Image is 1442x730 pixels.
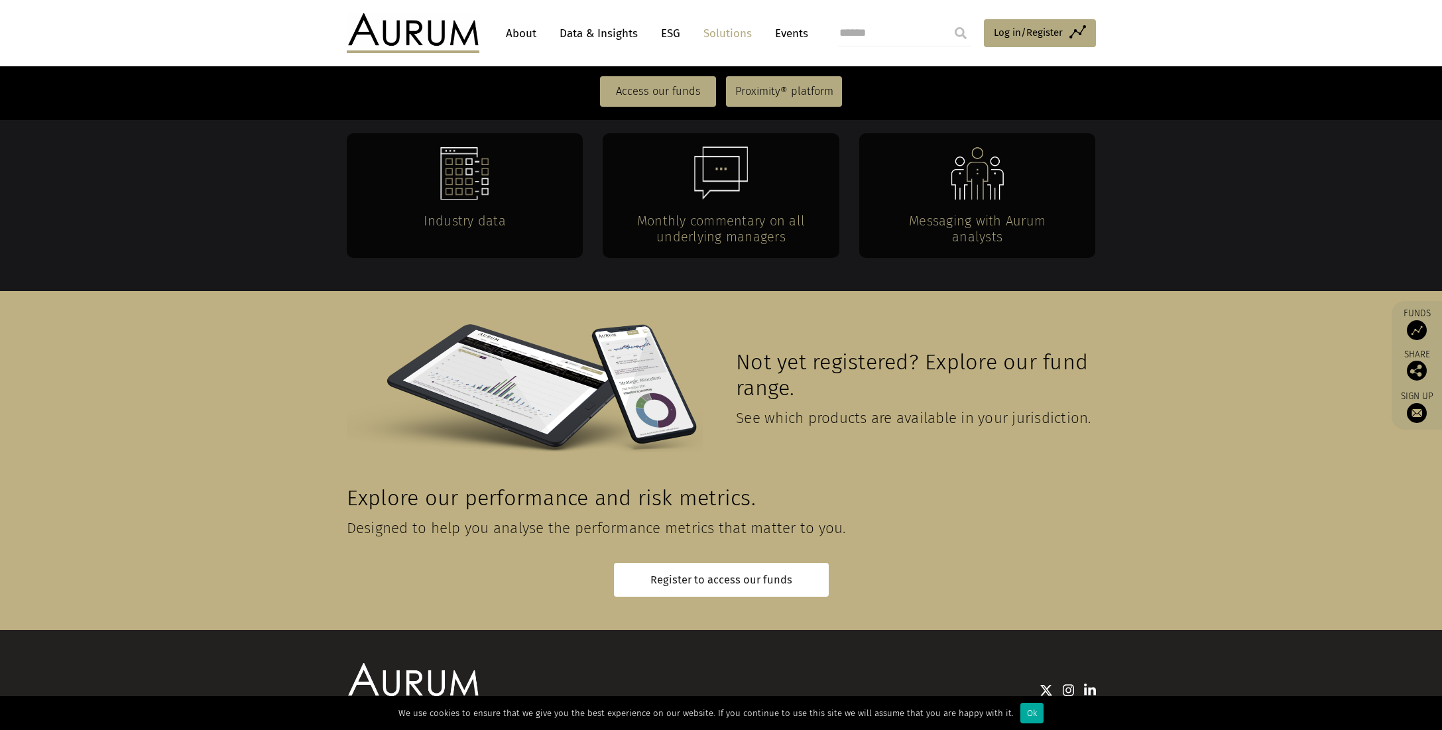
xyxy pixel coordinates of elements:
span: Log in/Register [994,25,1063,40]
a: Sign up [1398,391,1435,423]
span: Not yet registered? Explore our fund range. [736,349,1088,401]
h4: Industry data [373,213,557,229]
img: Twitter icon [1040,684,1053,697]
span: Explore our performance and risk metrics. [347,485,756,511]
img: Aurum [347,13,479,53]
span: Designed to help you analyse the performance metrics that matter to you. [347,519,846,537]
h4: Monthly commentary on all underlying managers [629,213,813,245]
img: Aurum Logo [347,663,479,703]
a: Access our funds [600,76,716,107]
input: Submit [947,20,974,46]
a: Proximity® platform [726,76,842,107]
a: Events [768,21,808,46]
a: Solutions [697,21,758,46]
a: Log in/Register [984,19,1096,47]
img: Access Funds [1407,320,1427,340]
a: Data & Insights [553,21,644,46]
div: Share [1398,350,1435,381]
h4: Messaging with Aurum analysts [886,213,1069,245]
a: ESG [654,21,687,46]
img: Instagram icon [1063,684,1075,697]
a: Register to access our funds [614,563,829,597]
img: Sign up to our newsletter [1407,403,1427,423]
img: Linkedin icon [1084,684,1096,697]
img: Share this post [1407,361,1427,381]
a: About [499,21,543,46]
span: See which products are available in your jurisdiction. [736,409,1091,427]
div: Ok [1020,703,1044,723]
a: Funds [1398,308,1435,340]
